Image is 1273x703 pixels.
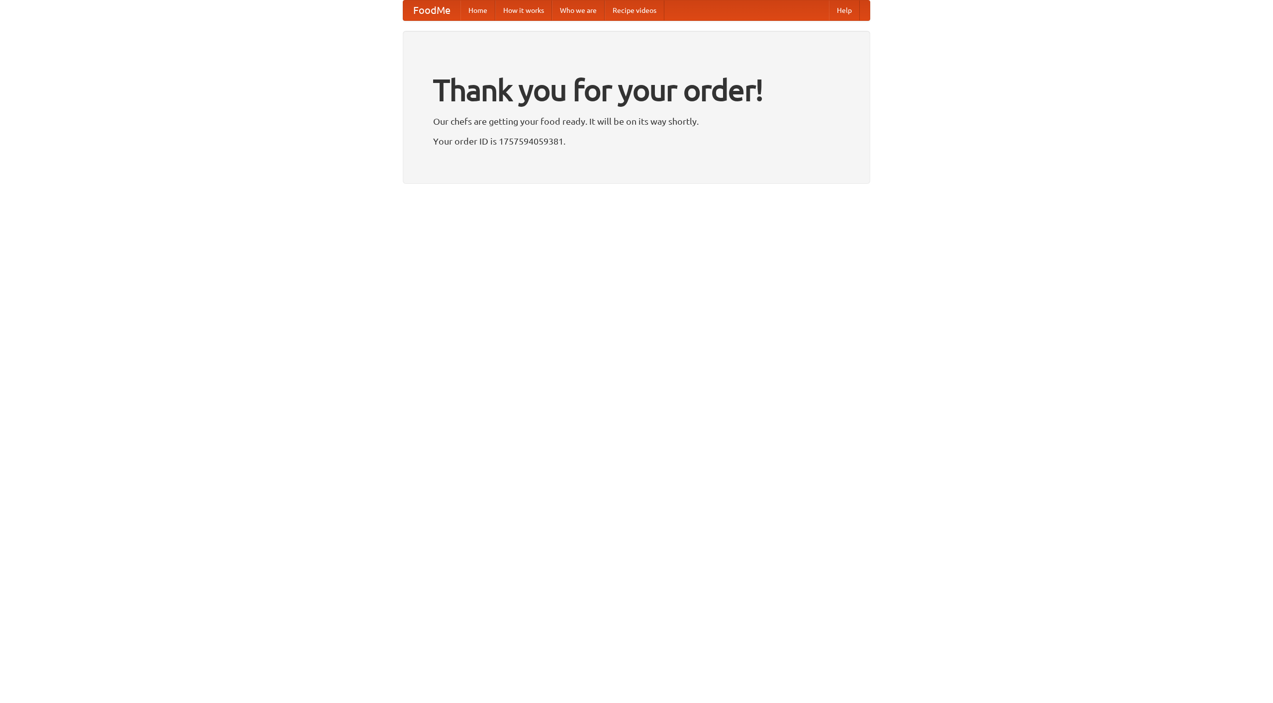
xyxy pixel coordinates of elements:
a: Who we are [552,0,605,20]
h1: Thank you for your order! [433,66,840,114]
a: Help [829,0,860,20]
p: Your order ID is 1757594059381. [433,134,840,149]
p: Our chefs are getting your food ready. It will be on its way shortly. [433,114,840,129]
a: Recipe videos [605,0,664,20]
a: Home [460,0,495,20]
a: How it works [495,0,552,20]
a: FoodMe [403,0,460,20]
